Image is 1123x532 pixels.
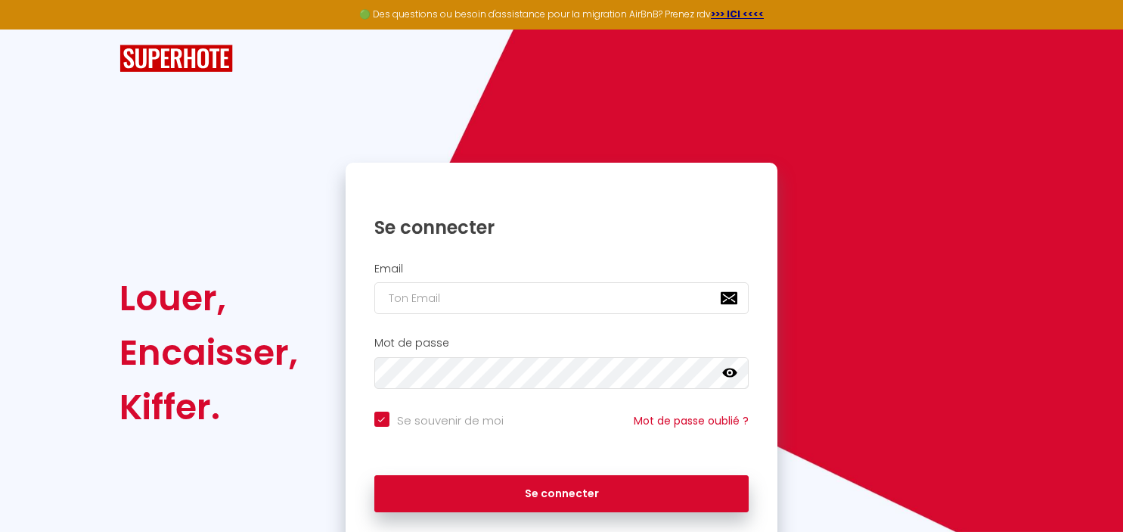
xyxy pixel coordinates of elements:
[119,271,298,325] div: Louer,
[119,45,233,73] img: SuperHote logo
[374,475,749,513] button: Se connecter
[374,337,749,350] h2: Mot de passe
[119,380,298,434] div: Kiffer.
[374,263,749,275] h2: Email
[374,216,749,239] h1: Se connecter
[711,8,764,20] a: >>> ICI <<<<
[374,282,749,314] input: Ton Email
[119,325,298,380] div: Encaisser,
[634,413,749,428] a: Mot de passe oublié ?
